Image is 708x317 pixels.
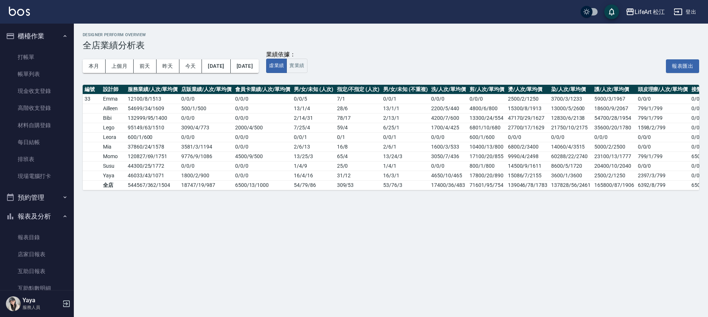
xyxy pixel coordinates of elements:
td: 2500/2/1250 [506,94,549,104]
button: 虛業績 [266,59,287,73]
h3: 全店業績分析表 [83,40,699,50]
h2: Designer Perform Overview [83,32,699,37]
a: 現場電腦打卡 [3,168,71,185]
td: 5000/2/2500 [592,142,636,151]
button: 實業績 [286,59,307,73]
td: 4500 / 9 / 500 [233,151,292,161]
td: 0 / 0 / 0 [233,104,292,113]
td: 6 / 25 / 1 [381,123,429,132]
th: 男/女/未知 (人次) [292,85,335,94]
td: 12100 / 8 / 1513 [126,94,179,104]
button: 本月 [83,59,106,73]
td: 78 / 17 [335,113,381,123]
td: 31 / 12 [335,171,381,180]
td: 0 / 0 / 1 [292,132,335,142]
td: 25 / 0 [335,161,381,171]
td: 15300/8/1913 [506,104,549,113]
td: 4200/7/600 [429,113,468,123]
td: 44300 / 25 / 1772 [126,161,179,171]
td: Ailleen [101,104,126,113]
td: 1800 / 2 / 900 [179,171,233,180]
button: 昨天 [157,59,179,73]
td: 60288/22/2740 [549,151,592,161]
td: 1600/3/533 [429,142,468,151]
td: 37860 / 24 / 1578 [126,142,179,151]
td: 14060/4/3515 [549,142,592,151]
th: 洗/人次/單均價 [429,85,468,94]
button: 報表匯出 [666,59,699,73]
td: 13 / 25 / 3 [292,151,335,161]
button: 報表及分析 [3,207,71,226]
td: 71601/95/754 [468,180,506,190]
td: 54699 / 34 / 1609 [126,104,179,113]
td: 0/0/0 [636,94,690,104]
button: LifeArt 松江 [623,4,668,20]
td: 2397/3/799 [636,171,690,180]
td: Mia [101,142,126,151]
td: 13000/5/2600 [549,104,592,113]
td: 600 / 1 / 600 [126,132,179,142]
td: 18600/9/2067 [592,104,636,113]
td: 16 / 3 / 1 [381,171,429,180]
td: 139046/78/1783 [506,180,549,190]
td: 46033 / 43 / 1071 [126,171,179,180]
div: LifeArt 松江 [635,7,665,17]
th: 編號 [83,85,101,94]
a: 高階收支登錄 [3,100,71,116]
td: 2200/5/440 [429,104,468,113]
button: 上個月 [106,59,134,73]
td: 0 / 0 / 0 [233,113,292,123]
td: 9990/4/2498 [506,151,549,161]
td: 2 / 14 / 31 [292,113,335,123]
button: 今天 [179,59,202,73]
td: 16 / 4 / 16 [292,171,335,180]
td: 5900/3/1967 [592,94,636,104]
td: 0 / 0 / 5 [292,94,335,104]
button: 預約管理 [3,188,71,207]
td: 0 / 0 / 0 [233,171,292,180]
th: 染/人次/單均價 [549,85,592,94]
td: 3700/3/1233 [549,94,592,104]
td: 6500 / 13 / 1000 [233,180,292,190]
td: 10400/13/800 [468,142,506,151]
td: Emma [101,94,126,104]
td: 6801/10/680 [468,123,506,132]
td: 54 / 79 / 86 [292,180,335,190]
h5: Yaya [23,297,60,304]
td: 17800/20/890 [468,171,506,180]
td: 165800/87/1906 [592,180,636,190]
td: 0 / 0 / 0 [179,161,233,171]
td: 799/1/799 [636,113,690,123]
td: 16 / 8 [335,142,381,151]
td: 3090 / 4 / 773 [179,123,233,132]
td: 2500/2/1250 [592,171,636,180]
td: 6800/2/3400 [506,142,549,151]
td: 13 / 1 / 4 [292,104,335,113]
td: 0 / 0 / 0 [179,94,233,104]
td: 3600/1/3600 [549,171,592,180]
td: 13 / 1 / 1 [381,104,429,113]
td: 27700/17/1629 [506,123,549,132]
img: Person [6,296,21,311]
td: 0/0/0 [468,94,506,104]
td: 0 / 0 / 0 [233,142,292,151]
td: 0 / 0 / 0 [233,94,292,104]
th: 燙/人次/單均價 [506,85,549,94]
td: 0/0/0 [429,161,468,171]
td: 0/0/0 [636,132,690,142]
button: 登出 [671,5,699,19]
th: 服務業績/人次/單均價 [126,85,179,94]
button: save [604,4,619,19]
th: 男/女/未知 (不重複) [381,85,429,94]
button: [DATE] [231,59,259,73]
td: 120827 / 69 / 1751 [126,151,179,161]
td: 0 / 0 / 0 [179,132,233,142]
a: 報表目錄 [3,229,71,246]
a: 現金收支登錄 [3,83,71,100]
td: 23100/13/1777 [592,151,636,161]
td: 13300/24/554 [468,113,506,123]
td: 2000 / 4 / 500 [233,123,292,132]
td: 全店 [101,180,126,190]
td: 1 / 4 / 1 [381,161,429,171]
td: 53 / 76 / 3 [381,180,429,190]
